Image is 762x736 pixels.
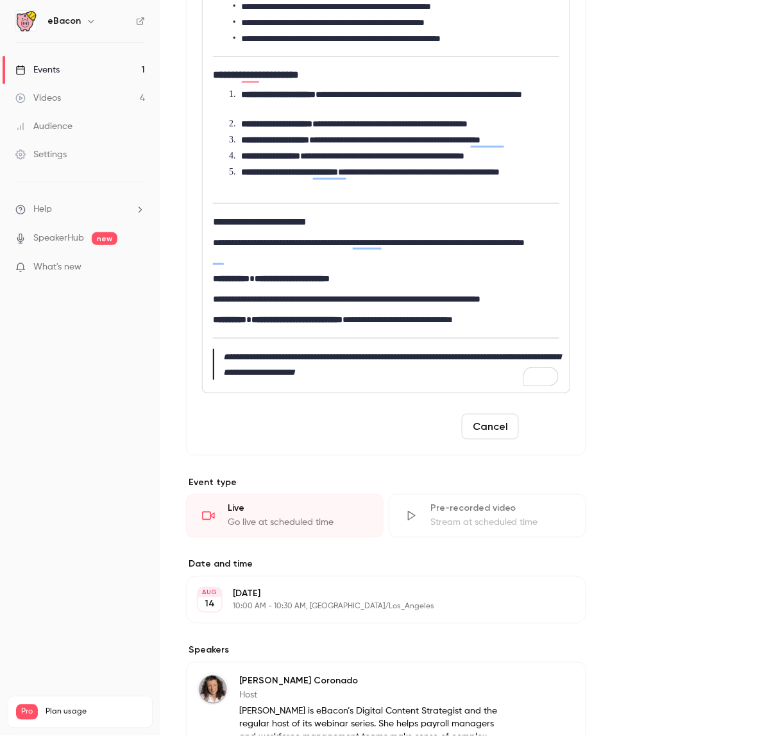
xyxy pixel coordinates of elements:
[239,689,503,702] p: Host
[15,203,145,216] li: help-dropdown-opener
[15,120,72,133] div: Audience
[186,558,586,571] label: Date and time
[233,602,518,612] p: 10:00 AM - 10:30 AM, [GEOGRAPHIC_DATA]/Los_Angeles
[524,414,570,440] button: Save
[92,232,117,245] span: new
[186,494,384,538] div: LiveGo live at scheduled time
[47,15,81,28] h6: eBacon
[33,261,81,274] span: What's new
[228,517,368,529] div: Go live at scheduled time
[33,203,52,216] span: Help
[15,92,61,105] div: Videos
[15,64,60,76] div: Events
[46,707,144,717] span: Plan usage
[430,502,570,515] div: Pre-recorded video
[462,414,519,440] button: Cancel
[228,502,368,515] div: Live
[16,11,37,31] img: eBacon
[16,705,38,720] span: Pro
[239,675,503,688] p: [PERSON_NAME] Coronado
[233,588,518,601] p: [DATE]
[205,598,215,611] p: 14
[15,148,67,161] div: Settings
[186,644,586,657] label: Speakers
[33,232,84,245] a: SpeakerHub
[198,674,228,705] img: Shawna Coronado
[198,588,221,597] div: AUG
[389,494,586,538] div: Pre-recorded videoStream at scheduled time
[186,476,586,489] p: Event type
[430,517,570,529] div: Stream at scheduled time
